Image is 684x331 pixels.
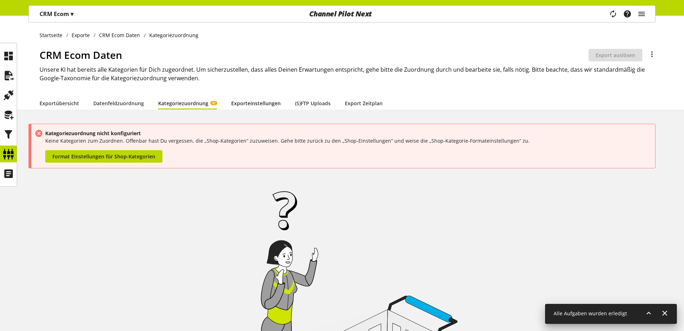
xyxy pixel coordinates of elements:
p: Keine Kategorien zum Zuordnen. Offenbar hast Du vergessen, die „Shop-Kategorien“ zuzuweisen. Gehe... [45,137,652,144]
a: Datenfeldzuordnung [93,100,144,107]
span: Exporte [72,31,90,39]
a: Startseite [40,31,66,39]
span: ▾ [71,10,73,18]
a: KategoriezuordnungKI [158,100,217,107]
span: Export auslösen [596,51,635,59]
span: Format Einstellungen für Shop-Kategorien [52,153,155,160]
button: Export auslösen [589,49,642,61]
span: Alle Aufgaben wurden erledigt [554,310,627,317]
nav: main navigation [28,5,655,22]
a: Exporteinstellungen [231,100,281,107]
a: Exporte [68,31,94,39]
h4: Kategoriezuordnung nicht konfiguriert [45,129,652,137]
span: Startseite [40,31,62,39]
a: Export Zeitplan [345,100,383,107]
p: CRM Ecom [40,10,73,18]
a: Exportübersicht [40,100,79,107]
h2: Unsere KI hat bereits alle Kategorien für Dich zugeordnet. Um sicherzustellen, dass alles Deinen ... [40,65,655,82]
a: (S)FTP Uploads [295,100,331,107]
a: Format Einstellungen für Shop-Kategorien [45,150,162,163]
h1: CRM Ecom Daten [40,47,589,62]
span: KI [212,101,215,105]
